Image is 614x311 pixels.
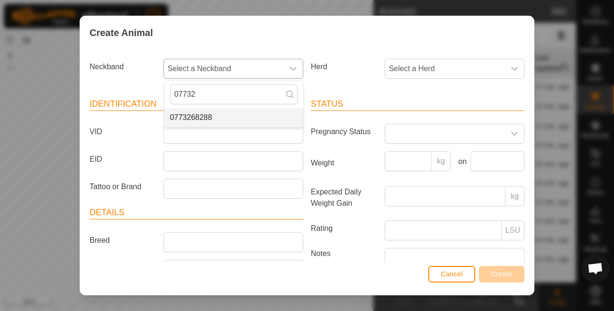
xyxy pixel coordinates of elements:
[307,248,381,302] label: Notes
[284,260,303,275] div: dropdown trigger
[307,59,381,75] label: Herd
[86,124,160,140] label: VID
[86,232,160,248] label: Breed
[505,124,524,143] div: dropdown trigger
[479,266,524,283] button: Create
[505,59,524,78] div: dropdown trigger
[86,260,160,272] label: Stock Class
[454,156,467,167] label: on
[491,270,513,278] span: Create
[385,59,505,78] span: Select a Herd
[307,151,381,175] label: Weight
[86,59,160,75] label: Neckband
[506,186,524,206] p-inputgroup-addon: kg
[432,151,451,171] p-inputgroup-addon: kg
[86,151,160,167] label: EID
[86,179,160,195] label: Tattoo or Brand
[441,270,463,278] span: Cancel
[284,59,303,78] div: dropdown trigger
[307,220,381,237] label: Rating
[307,124,381,140] label: Pregnancy Status
[90,98,303,111] header: Identification
[581,254,610,283] div: Open chat
[502,220,524,240] p-inputgroup-addon: LSU
[311,98,524,111] header: Status
[164,108,303,127] li: 0773268288
[90,26,153,40] span: Create Animal
[164,108,303,127] ul: Option List
[428,266,475,283] button: Cancel
[170,112,212,123] span: 0773268288
[307,186,381,209] label: Expected Daily Weight Gain
[164,59,284,78] span: Select a Neckband
[90,206,303,220] header: Details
